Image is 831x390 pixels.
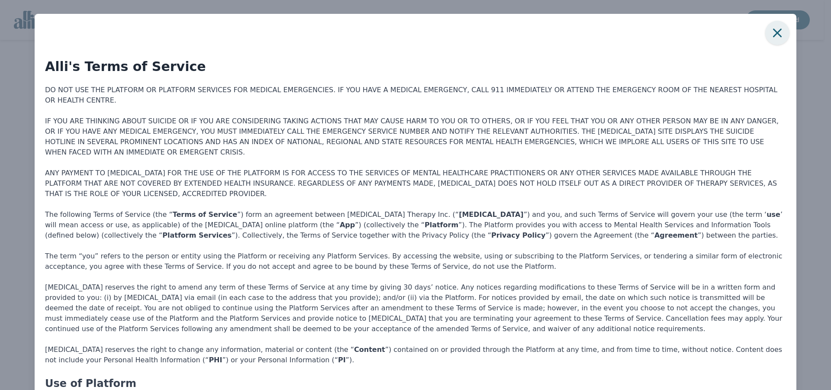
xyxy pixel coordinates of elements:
b: Privacy Policy [491,231,545,239]
b: [MEDICAL_DATA] [459,210,524,219]
b: PHI [209,356,222,364]
h4: Alli's Terms of Service [45,45,786,74]
p: [MEDICAL_DATA] reserves the right to change any information, material or content (the “ ”) contai... [45,345,786,365]
b: Agreement [654,231,698,239]
p: The following Terms of Service (the “ ”) form an agreement between [MEDICAL_DATA] Therapy Inc. (“... [45,210,786,241]
p: IF YOU ARE THINKING ABOUT SUICIDE OR IF YOU ARE CONSIDERING TAKING ACTIONS THAT MAY CAUSE HARM TO... [45,116,786,158]
b: Content [354,345,385,354]
p: The term “you” refers to the person or entity using the Platform or receiving any Platform Servic... [45,251,786,272]
b: PI [338,356,346,364]
b: App [340,221,355,229]
p: DO NOT USE THE PLATFORM OR PLATFORM SERVICES FOR MEDICAL EMERGENCIES. IF YOU HAVE A MEDICAL EMERG... [45,85,786,106]
b: Terms of Service [173,210,237,219]
p: [MEDICAL_DATA] reserves the right to amend any term of these Terms of Service at any time by givi... [45,282,786,334]
p: ANY PAYMENT TO [MEDICAL_DATA] FOR THE USE OF THE PLATFORM IS FOR ACCESS TO THE SERVICES OF MENTAL... [45,168,786,199]
b: Platform [425,221,458,229]
b: Platform Services [162,231,232,239]
b: use [767,210,780,219]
